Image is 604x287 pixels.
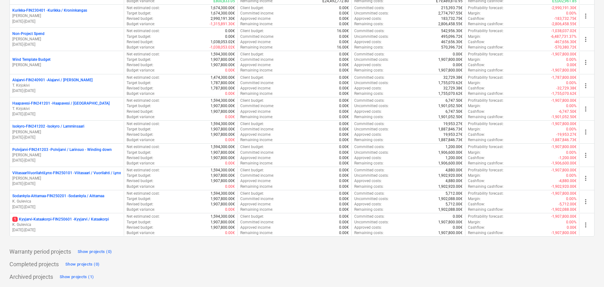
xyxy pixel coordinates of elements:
p: Client budget : [240,5,264,11]
p: [DATE] - [DATE] [12,112,121,117]
p: 0.00% [566,11,577,16]
p: [PERSON_NAME] [12,13,121,19]
p: Client budget : [240,75,264,80]
p: Net estimated cost : [127,144,160,150]
p: [DATE] - [DATE] [12,88,121,94]
p: -1,755,070.62€ [551,91,577,96]
p: 0.00€ [339,62,349,68]
p: Non-Project Spend [12,31,45,37]
p: [DATE] - [DATE] [12,135,121,140]
p: Target budget : [127,173,151,178]
p: 1,594,300.00€ [211,121,235,127]
p: K. Gulevica [12,222,121,227]
span: more_vert [582,198,589,205]
div: Wind Template Budget[PERSON_NAME] [12,57,121,68]
p: 0.00€ [339,103,349,109]
div: Non-Project Spend[PERSON_NAME][DATE]-[DATE] [12,31,121,47]
p: -1,901,052.50€ [551,114,577,120]
span: 1 [12,217,18,222]
p: 1,787,800.00€ [211,86,235,91]
p: -467,656.30€ [554,39,577,45]
p: Cashflow : [468,109,485,114]
p: Haapavesi-FIN241201 - Haapavesi / [GEOGRAPHIC_DATA] [12,101,110,106]
p: -19,953.27€ [556,132,577,137]
p: Revised budget : [127,155,153,161]
p: Committed income : [240,80,274,86]
div: Show projects (0) [65,261,99,268]
p: Kyyjarvi-Kataakorpi-FIN250601 - Kyyjarvi / Kataakorpi [12,217,109,222]
p: 495,096.72€ [441,34,463,39]
p: Committed income : [240,11,274,16]
p: Committed costs : [354,28,385,34]
p: 0.00€ [339,155,349,161]
p: 1,907,800.00€ [211,57,235,62]
p: 4,880.00€ [446,168,463,173]
p: 32,729.38€ [443,75,463,80]
p: Revised budget : [127,109,153,114]
p: 32,729.38€ [443,86,463,91]
p: 0.00€ [453,52,463,57]
p: Approved costs : [354,62,382,68]
p: Remaining costs : [354,21,384,27]
p: Target budget : [127,11,151,16]
p: Committed income : [240,103,274,109]
span: more_vert [582,105,589,113]
p: 16.00€ [337,45,349,50]
div: Show projects (0) [78,248,112,255]
p: -183,732.75€ [554,16,577,21]
p: Revised budget : [127,16,153,21]
p: -1,315,891.30€ [210,21,235,27]
p: 0.00€ [339,150,349,155]
p: 0.00€ [339,21,349,27]
p: 2,774,797.55€ [438,11,463,16]
p: Committed costs : [354,168,385,173]
p: 1,901,052.50€ [438,103,463,109]
p: Profitability forecast : [468,98,504,103]
p: Remaining income : [240,91,273,96]
p: Target budget : [127,127,151,132]
p: Profitability forecast : [468,52,504,57]
p: Approved costs : [354,86,382,91]
p: Net estimated cost : [127,5,160,11]
p: -6,747.50€ [559,109,577,114]
p: 0.00€ [225,161,235,166]
p: 0.00€ [225,114,235,120]
p: Approved costs : [354,155,382,161]
p: Cashflow : [468,16,485,21]
p: 0.00€ [339,132,349,137]
p: Budget variance : [127,68,155,73]
p: Approved costs : [354,16,382,21]
p: Target budget : [127,150,151,155]
p: Budget variance : [127,137,155,143]
p: 0.00€ [339,127,349,132]
p: [PERSON_NAME] [12,129,121,135]
p: 1,594,300.00€ [211,52,235,57]
p: 1,901,052.50€ [438,114,463,120]
p: Isokyro-FIN241202 - Isokyro / Lamminsaari [12,124,84,129]
p: Target budget : [127,103,151,109]
p: -1,907,800.00€ [551,144,577,150]
p: 1,038,053.02€ [211,39,235,45]
p: Approved income : [240,39,271,45]
p: 1,907,800.00€ [211,173,235,178]
span: more_vert [582,82,589,89]
span: more_vert [582,175,589,182]
p: Committed income : [240,34,274,39]
p: Wind Template Budget [12,57,51,62]
p: 0.00€ [225,91,235,96]
p: Approved income : [240,132,271,137]
p: 0.00€ [339,80,349,86]
p: Remaining cashflow : [468,161,504,166]
div: Alajarvi-FIN240901 -Alajarvi / [PERSON_NAME]T. Kirjokivi[DATE]-[DATE] [12,77,121,94]
p: Committed costs : [354,52,385,57]
p: 1,907,800.00€ [211,109,235,114]
p: Margin : [468,150,481,155]
p: -1,038,053.02€ [210,45,235,50]
p: Committed income : [240,57,274,62]
p: Client budget : [240,168,264,173]
p: Profitability forecast : [468,75,504,80]
p: Net estimated cost : [127,52,160,57]
button: Show projects (1) [58,272,95,282]
p: Uncommitted costs : [354,127,389,132]
p: -1,200.00€ [559,155,577,161]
